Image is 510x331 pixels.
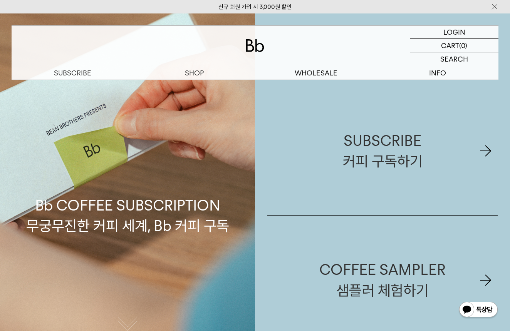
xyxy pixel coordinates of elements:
[459,39,467,52] p: (0)
[440,52,468,66] p: SEARCH
[377,66,498,80] p: INFO
[267,87,498,215] a: SUBSCRIBE커피 구독하기
[319,259,446,300] div: COFFEE SAMPLER 샘플러 체험하기
[26,122,229,236] p: Bb COFFEE SUBSCRIPTION 무궁무진한 커피 세계, Bb 커피 구독
[443,25,465,38] p: LOGIN
[12,66,133,80] a: SUBSCRIBE
[458,301,498,319] img: 카카오톡 채널 1:1 채팅 버튼
[410,39,498,52] a: CART (0)
[218,3,292,10] a: 신규 회원 가입 시 3,000원 할인
[255,66,377,80] p: WHOLESALE
[133,66,255,80] a: SHOP
[246,39,264,52] img: 로고
[410,25,498,39] a: LOGIN
[441,39,459,52] p: CART
[343,130,423,171] div: SUBSCRIBE 커피 구독하기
